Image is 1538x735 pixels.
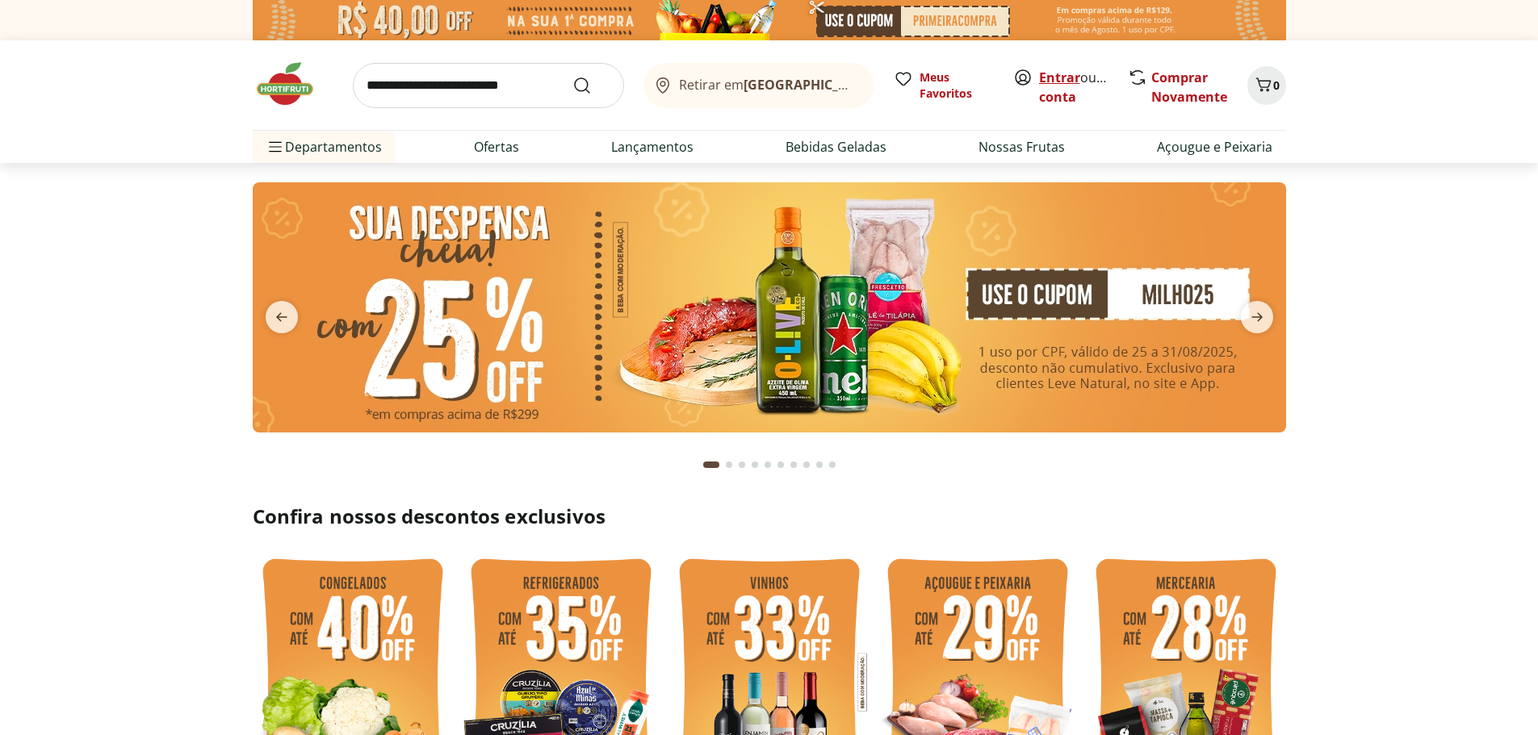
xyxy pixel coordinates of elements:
a: Bebidas Geladas [786,137,886,157]
button: Go to page 5 from fs-carousel [761,445,774,484]
b: [GEOGRAPHIC_DATA]/[GEOGRAPHIC_DATA] [744,76,1016,94]
a: Açougue e Peixaria [1157,137,1272,157]
button: Carrinho [1247,66,1286,105]
a: Entrar [1039,69,1080,86]
span: Departamentos [266,127,382,166]
button: previous [253,301,311,333]
a: Meus Favoritos [894,69,994,102]
button: Go to page 2 from fs-carousel [723,445,735,484]
button: Go to page 9 from fs-carousel [813,445,826,484]
span: Meus Favoritos [920,69,994,102]
span: 0 [1273,77,1280,93]
button: Menu [266,127,285,166]
a: Criar conta [1039,69,1128,106]
img: Hortifruti [253,60,333,108]
button: Submit Search [572,76,611,95]
button: Go to page 7 from fs-carousel [787,445,800,484]
span: ou [1039,68,1111,106]
button: next [1228,301,1286,333]
input: search [353,63,624,108]
button: Go to page 4 from fs-carousel [748,445,761,484]
button: Go to page 8 from fs-carousel [800,445,813,484]
button: Go to page 6 from fs-carousel [774,445,787,484]
button: Go to page 3 from fs-carousel [735,445,748,484]
h2: Confira nossos descontos exclusivos [253,503,1286,529]
button: Current page from fs-carousel [700,445,723,484]
a: Comprar Novamente [1151,69,1227,106]
a: Ofertas [474,137,519,157]
a: Nossas Frutas [979,137,1065,157]
button: Go to page 10 from fs-carousel [826,445,839,484]
button: Retirar em[GEOGRAPHIC_DATA]/[GEOGRAPHIC_DATA] [643,63,874,108]
span: Retirar em [679,77,857,92]
img: cupom [253,182,1286,432]
a: Lançamentos [611,137,694,157]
